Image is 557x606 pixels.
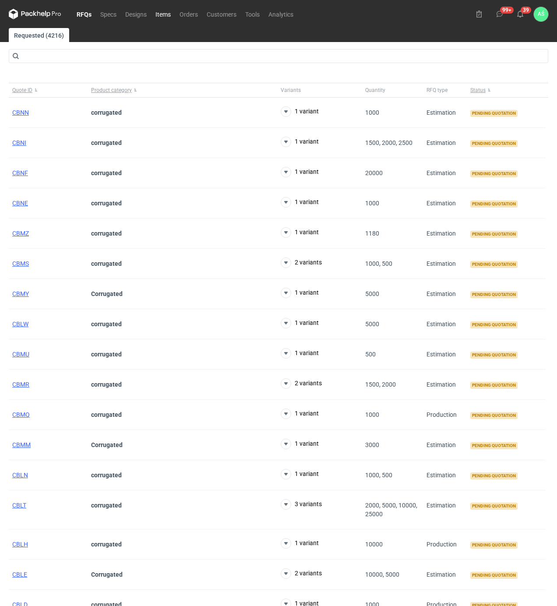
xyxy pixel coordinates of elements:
a: Tools [241,9,264,19]
span: 500 [365,351,376,358]
a: RFQs [72,9,96,19]
span: Pending quotation [470,140,518,147]
span: 10000, 5000 [365,571,399,578]
a: Analytics [264,9,298,19]
span: Pending quotation [470,231,518,238]
span: RFQ type [427,87,448,94]
div: Production [423,400,467,430]
strong: corrugated [91,381,122,388]
a: CBMS [12,260,29,267]
span: 5000 [365,321,379,328]
div: Estimation [423,188,467,218]
strong: corrugated [91,502,122,509]
strong: corrugated [91,230,122,237]
a: CBNF [12,169,28,176]
a: CBNN [12,109,29,116]
button: 1 variant [281,106,319,117]
div: Estimation [423,460,467,490]
div: Estimation [423,98,467,128]
a: CBLE [12,571,27,578]
span: Pending quotation [470,201,518,208]
a: CBMR [12,381,29,388]
button: Quote ID [9,83,88,97]
span: 1500, 2000, 2500 [365,139,412,146]
span: 3000 [365,441,379,448]
strong: corrugated [91,200,122,207]
div: Estimation [423,339,467,370]
span: Pending quotation [470,170,518,177]
span: Pending quotation [470,321,518,328]
span: Pending quotation [470,442,518,449]
div: Estimation [423,128,467,158]
a: Customers [202,9,241,19]
div: Estimation [423,490,467,529]
span: Variants [281,87,301,94]
span: Pending quotation [470,291,518,298]
span: Pending quotation [470,412,518,419]
div: Estimation [423,309,467,339]
svg: Packhelp Pro [9,9,61,19]
a: Requested (4216) [9,28,69,42]
div: Estimation [423,430,467,460]
span: CBMM [12,441,31,448]
a: CBLN [12,472,28,479]
strong: corrugated [91,472,122,479]
span: 1500, 2000 [365,381,396,388]
span: CBMU [12,351,29,358]
button: 39 [513,7,527,21]
button: 1 variant [281,197,319,208]
span: 1000, 500 [365,260,392,267]
button: 1 variant [281,348,319,359]
span: Pending quotation [470,261,518,268]
button: 1 variant [281,469,319,479]
a: Items [151,9,175,19]
span: 10000 [365,541,383,548]
span: Pending quotation [470,572,518,579]
button: 99+ [493,7,507,21]
a: Designs [121,9,151,19]
a: Specs [96,9,121,19]
span: Pending quotation [470,472,518,479]
strong: corrugated [91,541,122,548]
a: CBLH [12,541,28,548]
button: 1 variant [281,318,319,328]
button: 1 variant [281,227,319,238]
span: Product category [91,87,132,94]
span: Pending quotation [470,352,518,359]
button: 2 variants [281,378,322,389]
strong: Corrugated [91,441,123,448]
span: CBNI [12,139,26,146]
div: Production [423,529,467,560]
a: CBMZ [12,230,29,237]
span: 5000 [365,290,379,297]
a: CBNE [12,200,28,207]
button: Product category [88,83,277,97]
button: 1 variant [281,538,319,549]
a: CBMY [12,290,29,297]
button: 1 variant [281,137,319,147]
div: Estimation [423,249,467,279]
span: Pending quotation [470,382,518,389]
div: Estimation [423,279,467,309]
span: CBLT [12,502,26,509]
span: Pending quotation [470,110,518,117]
a: CBLW [12,321,28,328]
a: Orders [175,9,202,19]
button: AŚ [534,7,548,21]
button: 1 variant [281,409,319,419]
span: 1000 [365,200,379,207]
span: Status [470,87,486,94]
div: Estimation [423,370,467,400]
span: 1000 [365,411,379,418]
span: 1000 [365,109,379,116]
